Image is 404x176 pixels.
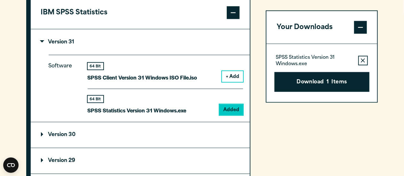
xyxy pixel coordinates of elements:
[31,148,250,174] summary: Version 29
[49,62,77,110] p: Software
[327,78,329,87] span: 1
[88,73,197,82] p: SPSS Client Version 31 Windows ISO File.iso
[219,104,243,115] button: Added
[3,157,19,173] button: Open CMP widget
[31,29,250,55] summary: Version 31
[88,106,186,115] p: SPSS Statistics Version 31 Windows.exe
[222,71,243,82] button: + Add
[31,122,250,148] summary: Version 30
[276,55,353,67] p: SPSS Statistics Version 31 Windows.exe
[41,40,75,45] p: Version 31
[88,96,103,103] div: 64 Bit
[88,63,103,70] div: 64 Bit
[266,11,377,43] button: Your Downloads
[41,158,75,164] p: Version 29
[266,43,377,102] div: Your Downloads
[41,133,76,138] p: Version 30
[274,72,369,92] button: Download1Items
